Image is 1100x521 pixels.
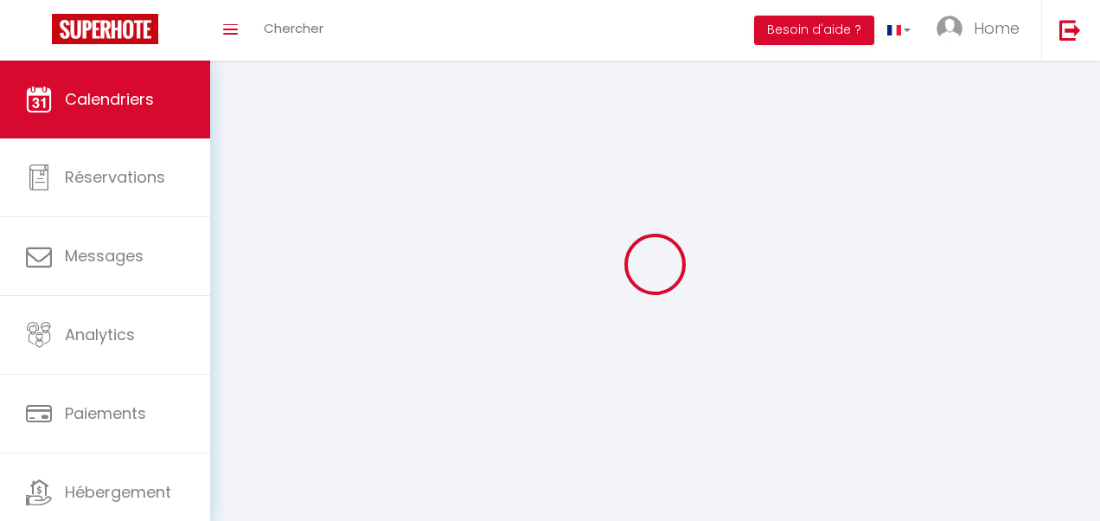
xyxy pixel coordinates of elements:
[937,16,962,42] img: ...
[65,402,146,424] span: Paiements
[974,17,1020,39] span: Home
[65,245,144,267] span: Messages
[52,14,158,44] img: Super Booking
[65,481,171,503] span: Hébergement
[65,166,165,188] span: Réservations
[264,19,323,37] span: Chercher
[754,16,874,45] button: Besoin d'aide ?
[1059,19,1081,41] img: logout
[65,324,135,345] span: Analytics
[65,88,154,110] span: Calendriers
